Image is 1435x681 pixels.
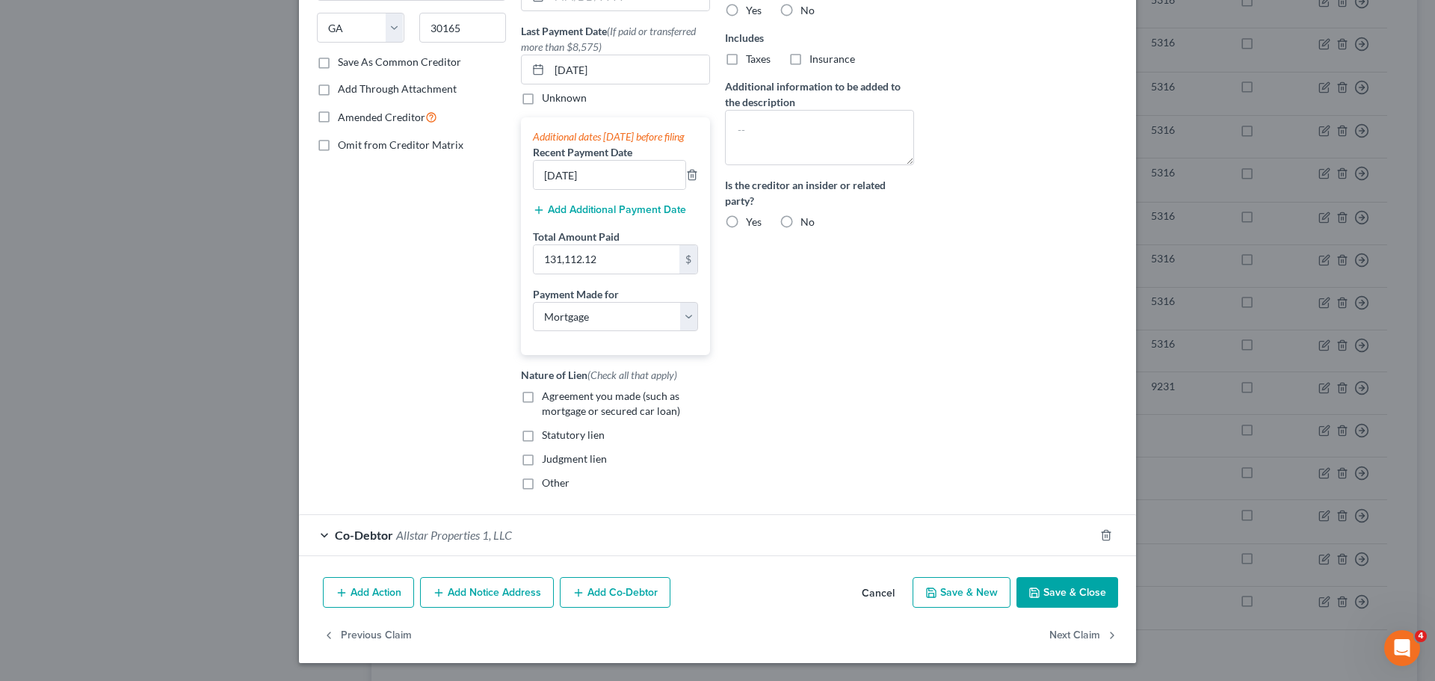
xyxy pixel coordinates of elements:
label: Is the creditor an insider or related party? [725,177,914,209]
span: Amended Creditor [338,111,425,123]
label: Additional information to be added to the description [725,78,914,110]
span: No [800,215,815,228]
iframe: Intercom live chat [1384,630,1420,666]
label: Add Through Attachment [338,81,457,96]
input: Enter zip... [419,13,507,43]
button: Cancel [850,579,907,608]
span: Other [542,476,570,489]
label: Unknown [542,90,587,105]
button: Add Notice Address [420,577,554,608]
label: Nature of Lien [521,367,677,383]
div: $ [679,245,697,274]
input: -- [534,161,685,189]
span: Taxes [746,52,771,65]
button: Add Additional Payment Date [533,204,686,216]
span: (Check all that apply) [587,369,677,381]
span: Agreement you made (such as mortgage or secured car loan) [542,389,680,417]
label: Last Payment Date [521,23,710,55]
span: 4 [1415,630,1427,642]
span: Judgment lien [542,452,607,465]
span: Yes [746,215,762,228]
span: Insurance [809,52,855,65]
div: Additional dates [DATE] before filing [533,129,698,144]
button: Previous Claim [323,620,412,651]
label: Total Amount Paid [533,229,620,244]
button: Save & Close [1016,577,1118,608]
label: Save As Common Creditor [338,55,461,70]
input: 0.00 [534,245,679,274]
label: Includes [725,30,914,46]
span: Statutory lien [542,428,605,441]
span: (If paid or transferred more than $8,575) [521,25,696,53]
span: No [800,4,815,16]
button: Add Action [323,577,414,608]
button: Add Co-Debtor [560,577,670,608]
span: Omit from Creditor Matrix [338,138,463,151]
button: Save & New [913,577,1010,608]
label: Recent Payment Date [533,144,632,160]
input: MM/DD/YYYY [549,55,709,84]
span: Yes [746,4,762,16]
button: Next Claim [1049,620,1118,651]
span: Allstar Properties 1, LLC [396,528,512,542]
label: Payment Made for [533,286,619,302]
span: Co-Debtor [335,528,393,542]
